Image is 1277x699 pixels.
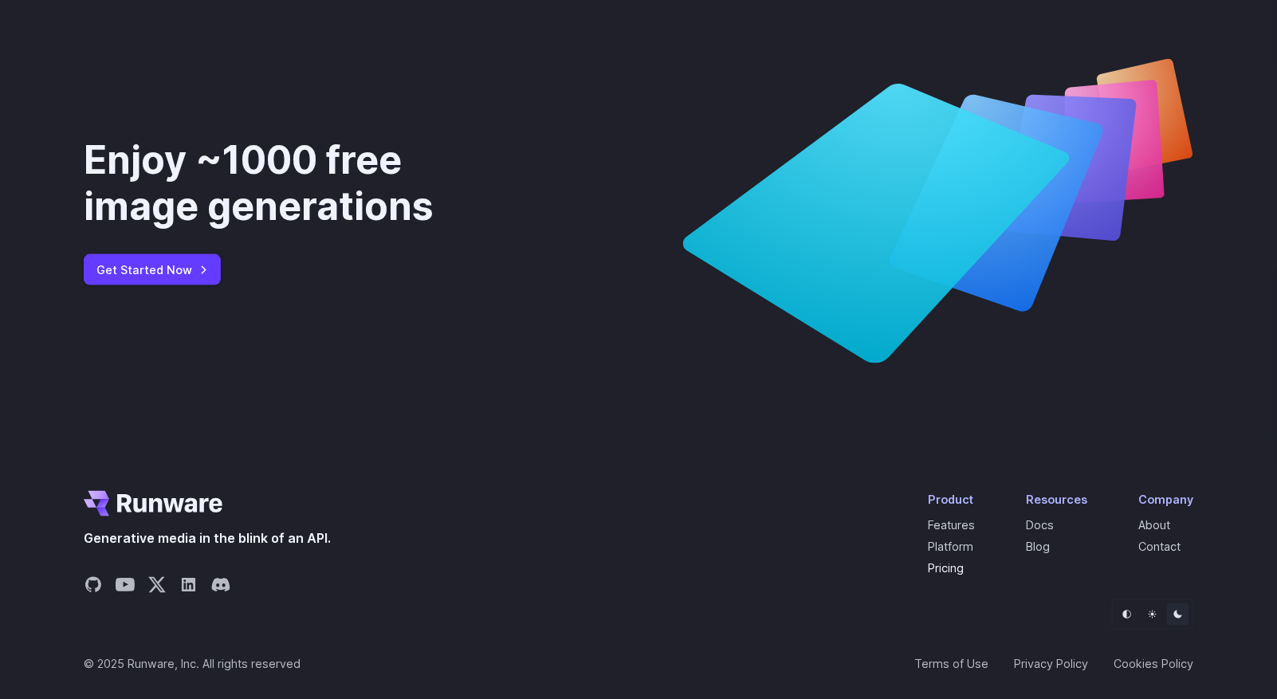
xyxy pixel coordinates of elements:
[147,575,167,599] a: Share on X
[1114,655,1193,673] a: Cookies Policy
[1112,599,1193,630] ul: Theme selector
[1116,603,1138,626] button: Default
[1138,519,1170,532] a: About
[211,575,230,599] a: Share on Discord
[1167,603,1189,626] button: Dark
[1014,655,1088,673] a: Privacy Policy
[928,562,964,575] a: Pricing
[179,575,198,599] a: Share on LinkedIn
[1138,540,1181,554] a: Contact
[1026,540,1050,554] a: Blog
[84,529,331,550] span: Generative media in the blink of an API.
[1026,491,1087,509] div: Resources
[928,491,975,509] div: Product
[84,491,222,516] a: Go to /
[84,575,103,599] a: Share on GitHub
[1026,519,1054,532] a: Docs
[1141,603,1164,626] button: Light
[84,137,517,229] div: Enjoy ~1000 free image generations
[928,519,975,532] a: Features
[1138,491,1193,509] div: Company
[928,540,973,554] a: Platform
[84,254,221,285] a: Get Started Now
[914,655,988,673] a: Terms of Use
[84,655,301,673] span: © 2025 Runware, Inc. All rights reserved
[116,575,135,599] a: Share on YouTube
